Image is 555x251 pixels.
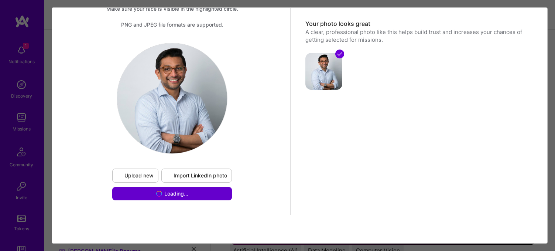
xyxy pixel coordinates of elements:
img: logo [117,43,227,153]
button: Loading... [112,187,232,200]
div: To import a profile photo add your LinkedIn URL to your profile. [161,169,232,183]
div: A clear, professional photo like this helps build trust and increases your chances of getting sel... [305,28,531,44]
div: Make sure your face is visible in the highlighted circle. [59,5,285,12]
div: logoUpload newImport LinkedIn photoLoading... [111,43,233,200]
span: Import LinkedIn photo [166,172,227,179]
div: PNG and JPEG file formats are supported. [59,21,285,28]
span: Loading... [164,190,188,197]
img: avatar [305,53,342,90]
i: icon LinkedInDarkV2 [166,173,172,179]
i: icon UploadDark [117,173,123,179]
button: Import LinkedIn photo [161,169,232,183]
button: Upload new [112,169,158,183]
h3: Your photo looks great [305,20,531,28]
span: Upload new [117,172,154,179]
